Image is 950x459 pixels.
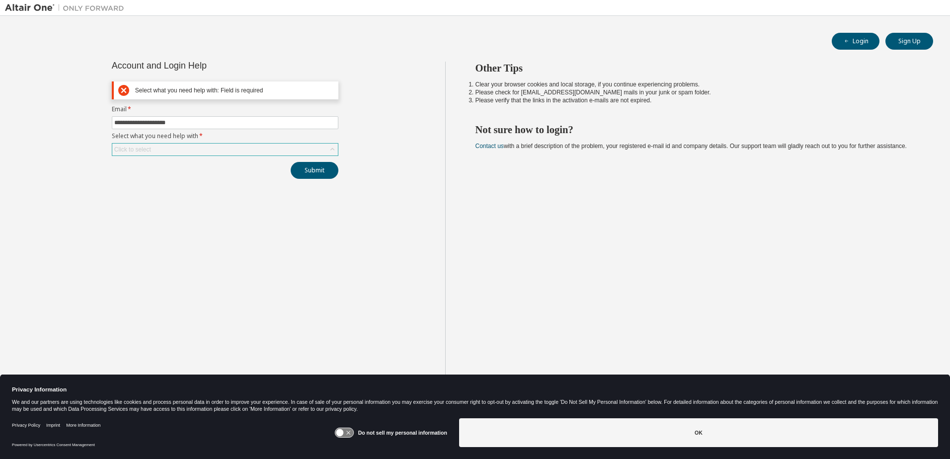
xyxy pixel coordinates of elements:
img: Altair One [5,3,129,13]
li: Please verify that the links in the activation e-mails are not expired. [475,96,916,104]
div: Account and Login Help [112,62,293,70]
button: Login [832,33,879,50]
div: Click to select [114,146,151,153]
button: Sign Up [885,33,933,50]
label: Select what you need help with [112,132,338,140]
h2: Not sure how to login? [475,123,916,136]
div: Select what you need help with: Field is required [135,87,334,94]
a: Contact us [475,143,504,150]
h2: Other Tips [475,62,916,75]
button: Submit [291,162,338,179]
div: Click to select [112,144,338,155]
label: Email [112,105,338,113]
li: Please check for [EMAIL_ADDRESS][DOMAIN_NAME] mails in your junk or spam folder. [475,88,916,96]
span: with a brief description of the problem, your registered e-mail id and company details. Our suppo... [475,143,907,150]
li: Clear your browser cookies and local storage, if you continue experiencing problems. [475,80,916,88]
